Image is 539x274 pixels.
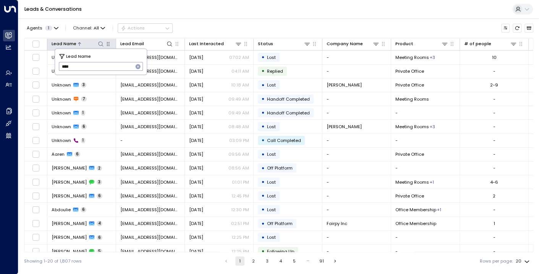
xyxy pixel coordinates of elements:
[118,23,173,33] button: Actions
[120,40,173,47] div: Lead Email
[189,40,242,47] div: Last Interacted
[493,137,495,144] div: -
[395,96,429,102] span: Meeting Rooms
[513,24,521,33] span: Refresh
[120,68,180,74] span: jmiller@gmail.com
[395,207,436,213] span: Office Membership
[267,151,276,157] span: Lost
[395,82,424,88] span: Private Office
[231,220,249,227] p: 02:51 PM
[97,179,102,185] span: 3
[261,246,265,256] div: •
[81,138,85,143] span: 1
[118,23,173,33] div: Button group with a nested menu
[189,54,203,60] span: Jul 29, 2024
[32,233,40,241] span: Toggle select row
[464,40,517,47] div: # of people
[52,248,87,254] span: Abirami Sivatharman
[120,234,180,240] span: abirami.sivatharman@utsouthwestern.edu
[261,204,265,215] div: •
[267,193,276,199] span: Lost
[395,40,413,47] div: Product
[32,54,40,61] span: Toggle select row
[395,68,424,74] span: Private Office
[120,220,180,227] span: abdkhan2897@gmail.com
[267,248,294,254] span: Following Up
[52,82,71,88] span: Unknown
[71,24,108,32] button: Channel:All
[231,68,249,74] p: 04:11 AM
[189,96,203,102] span: Aug 28, 2025
[120,82,180,88] span: scgallynda@aol.com
[516,256,531,266] div: 20
[261,52,265,62] div: •
[189,110,203,116] span: Aug 28, 2025
[391,245,460,258] td: -
[267,110,310,116] span: Handoff Completed
[120,165,180,171] span: aaronestrada@verizon.net
[437,207,441,213] div: Private Office
[261,177,265,187] div: •
[261,108,265,118] div: •
[32,150,40,158] span: Toggle select row
[464,40,491,47] div: # of people
[261,135,265,145] div: •
[52,207,71,213] span: Abdoulie
[32,40,40,48] span: Toggle select all
[189,137,203,144] span: Aug 29, 2025
[120,207,180,213] span: abdoulienyass77@gmail.com
[189,234,203,240] span: Jul 17, 2025
[81,124,87,129] span: 6
[267,137,301,144] span: Call Completed
[267,165,293,171] span: Off Platform
[228,165,249,171] p: 08:56 AM
[258,40,273,47] div: Status
[229,54,249,60] p: 07:02 AM
[330,256,340,266] button: Go to next page
[52,234,87,240] span: Abirami Sivatharman
[228,124,249,130] p: 08:48 AM
[189,165,203,171] span: Jun 04, 2025
[52,40,76,47] div: Lead Name
[322,51,391,64] td: -
[430,124,435,130] div: Office Membership,Private Office,Virtual Office
[232,179,249,185] p: 01:01 PM
[493,124,495,130] div: -
[24,258,82,264] div: Showing 1-20 of 1,807 rows
[120,40,144,47] div: Lead Email
[493,96,495,102] div: -
[32,67,40,75] span: Toggle select row
[322,65,391,78] td: -
[322,134,391,147] td: -
[322,106,391,119] td: -
[228,151,249,157] p: 09:56 AM
[231,234,249,240] p: 12:25 PM
[261,66,265,76] div: •
[493,207,495,213] div: -
[395,124,429,130] span: Meeting Rooms
[492,54,497,60] div: 10
[52,151,65,157] span: Aaren
[52,165,87,171] span: Aaron Estrada
[267,68,283,74] span: Replied
[231,248,249,254] p: 12:25 PM
[290,256,299,266] button: Go to page 5
[52,110,71,116] span: Unknown
[261,163,265,173] div: •
[261,121,265,132] div: •
[97,193,102,199] span: 6
[120,248,180,254] span: abirami.sivatharman@utsouthwestern.edu
[81,96,87,102] span: 7
[116,134,185,147] td: -
[32,81,40,89] span: Toggle select row
[395,179,429,185] span: Meeting Rooms
[97,166,102,171] span: 2
[120,54,180,60] span: jubiolupita7@aol.com
[32,178,40,186] span: Toggle select row
[494,220,495,227] div: 1
[267,207,276,213] span: Lost
[120,96,180,102] span: klaubert6+cctest@gmail.com
[327,220,347,227] span: Fairpy Inc
[258,40,311,47] div: Status
[261,80,265,90] div: •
